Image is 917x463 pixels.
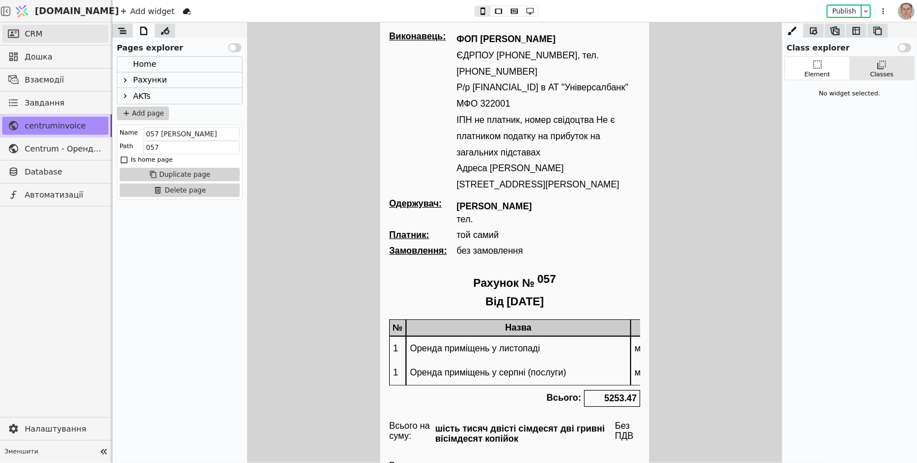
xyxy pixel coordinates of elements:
div: м² [251,314,289,338]
div: Виписав: [9,438,47,448]
a: Налаштування [2,420,108,438]
div: Оренда приміщень у листопаді [26,314,250,338]
span: Завдання [25,97,65,109]
div: 5253.47 [204,368,260,384]
button: Delete page [120,184,240,197]
div: Оренда приміщень у серпні (послуги) [26,338,250,363]
div: [DATE] [126,273,163,286]
div: Path [120,141,133,152]
p: 1 [13,318,18,334]
div: Is home page [131,154,173,166]
div: Всього на суму: [9,398,55,424]
p: Р/р [FINANCIAL_ID] в АТ "Універсалбанк" МФО 322001 [76,57,260,90]
span: Зменшити [4,447,96,457]
span: centruminvoice [25,120,103,132]
div: Рахунки [133,72,167,88]
div: AKTs [117,88,242,104]
div: той самий [76,208,118,218]
p: ІПН не платник, номер свідоцтва Не є платником податку на прибуток на загальних підставах [76,90,260,138]
div: Element [805,70,831,80]
a: Автоматизації [2,186,108,204]
div: Од. [250,297,290,314]
div: Без ПДВ [235,398,260,424]
div: AKTs [133,88,150,104]
a: centruminvoice [2,117,108,135]
a: Завдання [2,94,108,112]
p: Рахунок № [93,250,154,271]
a: CRM [2,25,108,43]
div: тел. [76,192,93,202]
div: без замовлення [76,223,143,233]
span: Взаємодії [25,74,103,86]
span: Автоматизації [25,189,103,201]
div: Name [120,127,138,139]
div: Home [117,57,242,72]
div: Одержувач: [9,176,76,202]
button: Publish [828,6,861,17]
div: Class explorer [782,38,917,54]
div: № [9,297,26,314]
div: Виконавець: [9,9,76,19]
div: Від [106,273,124,286]
img: 1560949290925-CROPPED-IMG_0201-2-.jpg [898,3,915,20]
span: Centrum - Оренда офісних приміщень [25,143,103,155]
div: [PERSON_NAME] [76,179,152,189]
span: CRM [25,28,43,40]
div: Home [133,57,156,72]
span: Налаштування [25,423,103,435]
div: Pages explorer [112,38,247,54]
p: 1 [13,342,18,359]
div: Платник: [9,208,76,218]
div: No widget selected. [784,85,915,103]
span: Дошка [25,51,103,63]
div: шість тисяч двісті сімдесят дві гривні вісімдесят копійок [55,401,235,421]
p: Адреса [PERSON_NAME][STREET_ADDRESS][PERSON_NAME] [76,138,260,171]
span: [DOMAIN_NAME] [35,4,119,18]
div: Рахунки [117,72,242,88]
a: [DOMAIN_NAME] [11,1,112,22]
a: Centrum - Оренда офісних приміщень [2,140,108,158]
div: Замовлення: [9,223,76,233]
div: м² [251,338,289,363]
a: Взаємодії [2,71,108,89]
div: Всього: [163,368,204,384]
button: Add page [117,107,169,120]
div: Classes [870,70,893,80]
button: Duplicate page [120,168,240,181]
div: 057 [157,250,176,271]
a: Дошка [2,48,108,66]
p: ФОП [PERSON_NAME] [76,9,260,25]
div: Add widget [117,4,178,18]
span: Database [25,166,103,178]
p: ЄДРПОУ [PHONE_NUMBER], тел. [PHONE_NUMBER] [76,25,260,58]
a: Database [2,163,108,181]
div: Назва [26,297,250,314]
img: Logo [13,1,30,22]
